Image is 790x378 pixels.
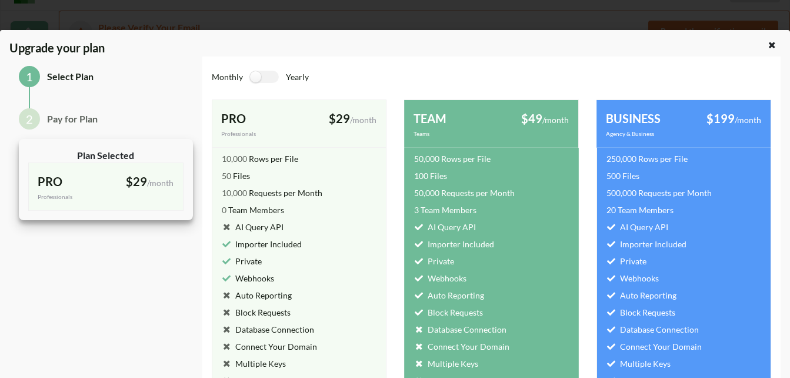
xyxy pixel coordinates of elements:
span: 0 [222,205,226,215]
span: 500,000 [606,188,636,198]
span: 10,000 [222,154,247,164]
span: $29 [126,174,147,188]
span: 50 [222,171,231,181]
div: Importer Included [414,238,494,250]
div: Connect Your Domain [414,340,509,353]
div: Block Requests [222,306,291,319]
div: Files [414,170,447,182]
div: Plan Selected [28,148,184,163]
span: 50,000 [414,154,439,164]
span: /month [147,178,174,188]
div: Team Members [222,204,284,216]
div: Database Connection [414,323,506,336]
div: Multiple Keys [606,357,671,370]
div: Connect Your Domain [606,340,702,353]
div: Block Requests [414,306,483,319]
span: Select Plan [47,71,94,82]
div: Rows per File [414,152,491,165]
div: Database Connection [606,323,699,336]
div: AI Query API [414,221,476,233]
div: Auto Reporting [222,289,292,301]
div: Requests per Month [414,187,515,199]
span: 10,000 [222,188,247,198]
div: TEAM [414,110,491,127]
div: Importer Included [222,238,302,250]
div: AI Query API [222,221,284,233]
span: $49 [521,111,542,125]
div: Files [606,170,639,182]
div: Connect Your Domain [222,340,317,353]
div: Private [414,255,454,267]
div: Yearly [286,71,492,90]
span: Upgrade your plan [9,41,105,64]
div: PRO [38,173,105,190]
div: Professionals [221,130,299,138]
div: Files [222,170,250,182]
div: Teams [414,130,491,138]
div: Block Requests [606,306,675,319]
div: AI Query API [606,221,668,233]
span: /month [350,115,376,125]
div: Importer Included [606,238,686,250]
span: 50,000 [414,188,439,198]
div: Database Connection [222,323,314,336]
div: Professionals [38,193,105,201]
div: Multiple Keys [222,357,286,370]
span: $199 [706,111,735,125]
div: Agency & Business [606,130,684,138]
span: 500 [606,171,621,181]
div: Multiple Keys [414,357,478,370]
div: Webhooks [606,272,659,284]
span: /month [735,115,761,125]
div: Team Members [606,204,674,216]
span: Pay for Plan [47,113,98,124]
div: Requests per Month [606,187,712,199]
div: Webhooks [222,272,274,284]
span: $29 [329,111,350,125]
div: Monthly [212,71,243,90]
span: 20 [606,205,616,215]
span: /month [542,115,569,125]
div: 1 [19,66,40,87]
div: Webhooks [414,272,466,284]
div: Private [606,255,646,267]
div: Rows per File [222,152,298,165]
div: Requests per Month [222,187,322,199]
div: PRO [221,110,299,127]
span: 250,000 [606,154,636,164]
div: Rows per File [606,152,688,165]
div: BUSINESS [606,110,684,127]
div: Auto Reporting [606,289,676,301]
div: Team Members [414,204,476,216]
span: 100 [414,171,428,181]
span: 3 [414,205,419,215]
div: Auto Reporting [414,289,484,301]
div: Private [222,255,262,267]
div: 2 [19,108,40,130]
